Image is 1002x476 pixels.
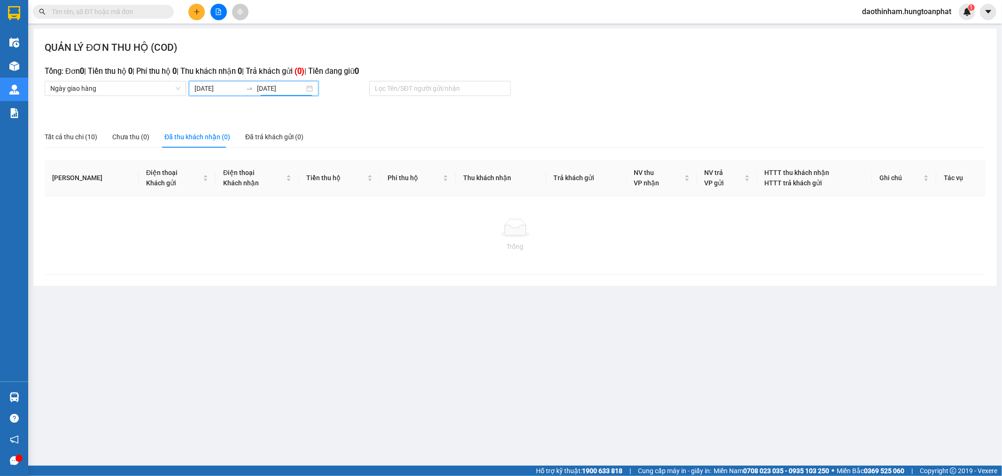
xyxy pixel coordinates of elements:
[210,4,227,20] button: file-add
[223,179,259,187] span: Khách nhận
[245,132,303,142] div: Đã trả khách gửi (0)
[705,179,724,187] span: VP gửi
[45,132,97,142] div: Tất cả thu chi (10)
[388,173,441,183] span: Phí thu hộ
[45,160,139,196] th: [PERSON_NAME]
[9,108,19,118] img: solution-icon
[968,4,975,11] sup: 1
[164,132,230,142] div: Đã thu khách nhận (0)
[10,435,19,444] span: notification
[215,8,222,15] span: file-add
[257,83,304,94] input: Ngày kết thúc
[112,132,149,142] div: Chưa thu (0)
[223,169,255,176] span: Điện thoại
[246,85,253,92] span: to
[128,67,132,76] b: 0
[879,173,922,183] span: Ghi chú
[743,467,829,475] strong: 0708 023 035 - 0935 103 250
[765,169,830,176] span: HTTT thu khách nhận
[765,179,823,187] span: HTTT trả khách gửi
[45,40,177,56] h2: QUẢN LÝ ĐƠN THU HỘ (COD)
[456,160,546,196] th: Thu khách nhận
[232,4,249,20] button: aim
[9,85,19,95] img: warehouse-icon
[970,4,973,11] span: 1
[194,83,242,94] input: Ngày bắt đầu
[146,169,178,176] span: Điện thoại
[50,81,180,95] span: Ngày giao hàng
[963,8,971,16] img: icon-new-feature
[854,6,959,17] span: daothinham.hungtoanphat
[936,160,986,196] th: Tác vụ
[238,67,242,76] b: 0
[237,8,243,15] span: aim
[980,4,996,20] button: caret-down
[10,456,19,465] span: message
[864,467,904,475] strong: 0369 525 060
[355,67,359,76] b: 0
[306,173,365,183] span: Tiền thu hộ
[146,179,176,187] span: Khách gửi
[911,466,913,476] span: |
[10,414,19,423] span: question-circle
[45,65,986,78] h3: Tổng: Đơn | Tiền thu hộ | Phí thu hộ | Thu khách nhận | Trả khách gửi | Tiền đang giữ
[52,7,163,17] input: Tìm tên, số ĐT hoặc mã đơn
[9,38,19,48] img: warehouse-icon
[295,67,304,76] b: ( 0 )
[634,179,660,187] span: VP nhận
[172,67,177,76] b: 0
[950,468,956,474] span: copyright
[9,392,19,402] img: warehouse-icon
[52,241,978,252] div: Trống
[837,466,904,476] span: Miền Bắc
[80,67,84,76] b: 0
[582,467,622,475] strong: 1900 633 818
[39,8,46,15] span: search
[638,466,711,476] span: Cung cấp máy in - giấy in:
[9,61,19,71] img: warehouse-icon
[984,8,993,16] span: caret-down
[536,466,622,476] span: Hỗ trợ kỹ thuật:
[246,85,253,92] span: swap-right
[8,6,20,20] img: logo-vxr
[705,169,723,176] span: NV trả
[194,8,200,15] span: plus
[629,466,631,476] span: |
[634,169,654,176] span: NV thu
[546,160,627,196] th: Trả khách gửi
[831,469,834,473] span: ⚪️
[714,466,829,476] span: Miền Nam
[188,4,205,20] button: plus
